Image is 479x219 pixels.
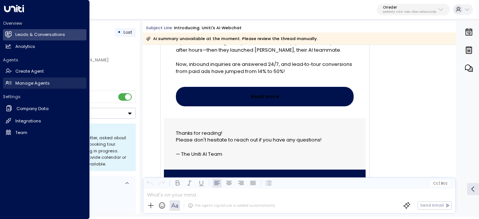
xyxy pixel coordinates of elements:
h2: Settings [3,94,86,100]
button: Redo [157,179,166,188]
a: Manage Agents [3,77,86,89]
h2: Leads & Conversations [15,31,65,38]
p: Expansive was losing nearly half of its leads simply because they came in after hours—then they l... [176,39,354,53]
span: Subject Line: [146,25,173,31]
p: Oneder [383,5,436,10]
h2: Agents [3,57,86,63]
a: Leads & Conversations [3,29,86,40]
div: The agent signature is added automatically [188,203,275,208]
h2: Team [15,130,27,136]
a: Analytics [3,41,86,52]
span: Cc Bcc [433,181,448,185]
h2: Integrations [15,118,41,124]
button: Onederb6d56953-0354-4d8c-85a9-b9f5de32c6fb [377,4,450,16]
button: Undo [145,179,154,188]
a: Read more [176,87,354,106]
button: Cc|Bcc [430,180,450,186]
h2: Company Data [16,106,49,112]
h2: Overview [3,20,86,26]
a: Integrations [3,115,86,127]
span: Lost [123,29,132,35]
div: Introducing: Uniti's AI Webchat [174,25,242,31]
h2: Manage Agents [15,80,50,86]
p: — The Uniti AI Team [176,150,354,158]
a: Team [3,127,86,138]
h2: Thanks for reading! [176,130,354,136]
a: Create Agent [3,66,86,77]
p: Now, inbound inquiries are answered 24/7, and lead‑to‑tour conversions from paid ads have jumped ... [176,61,354,75]
div: • [118,27,121,38]
a: Company Data [3,103,86,115]
strong: Read more [251,93,279,100]
p: Please don't hesitate to reach out if you have any questions! [176,136,354,143]
h2: Create Agent [15,68,44,74]
h2: Analytics [15,43,35,50]
span: | [439,181,440,185]
div: AI summary unavailable at the moment. Please review the thread manually. [146,35,318,42]
p: b6d56953-0354-4d8c-85a9-b9f5de32c6fb [383,10,436,13]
